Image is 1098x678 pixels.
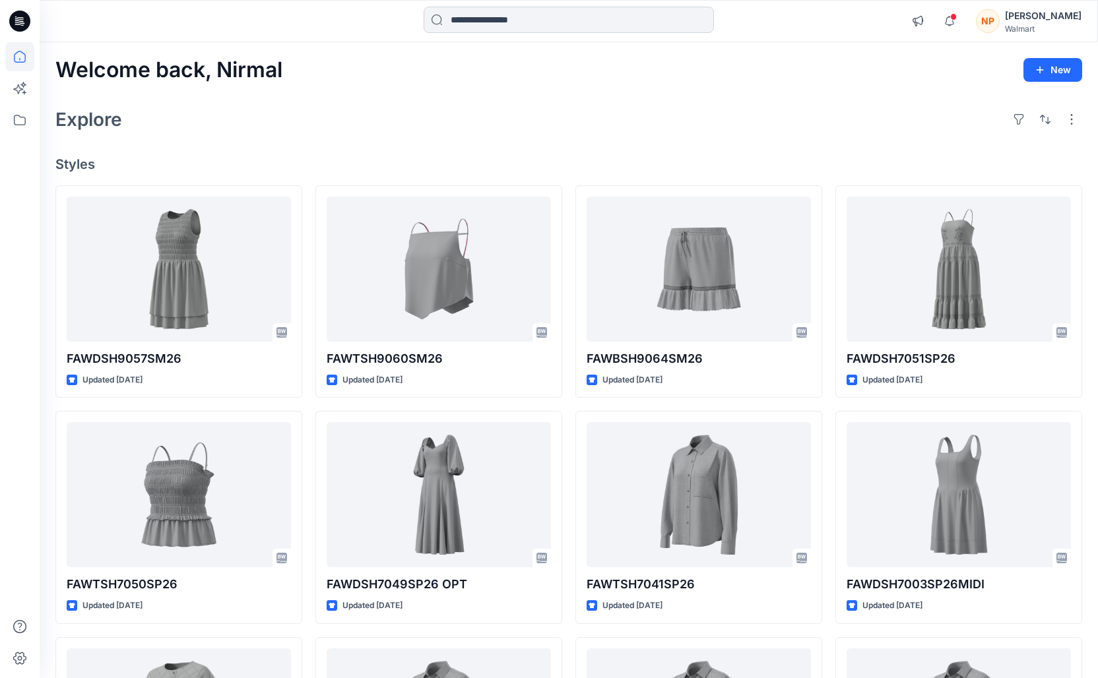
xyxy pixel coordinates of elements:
[602,599,662,613] p: Updated [DATE]
[976,9,1000,33] div: NP
[587,350,811,368] p: FAWBSH9064SM26
[847,422,1071,567] a: FAWDSH7003SP26MIDI
[55,156,1082,172] h4: Styles
[587,575,811,594] p: FAWTSH7041SP26
[327,422,551,567] a: FAWDSH7049SP26 OPT
[327,197,551,342] a: FAWTSH9060SM26
[327,350,551,368] p: FAWTSH9060SM26
[67,197,291,342] a: FAWDSH9057SM26
[55,58,282,82] h2: Welcome back, Nirmal
[587,422,811,567] a: FAWTSH7041SP26
[847,350,1071,368] p: FAWDSH7051SP26
[82,599,143,613] p: Updated [DATE]
[327,575,551,594] p: FAWDSH7049SP26 OPT
[602,373,662,387] p: Updated [DATE]
[847,575,1071,594] p: FAWDSH7003SP26MIDI
[862,373,922,387] p: Updated [DATE]
[847,197,1071,342] a: FAWDSH7051SP26
[1005,24,1082,34] div: Walmart
[67,350,291,368] p: FAWDSH9057SM26
[862,599,922,613] p: Updated [DATE]
[1023,58,1082,82] button: New
[67,422,291,567] a: FAWTSH7050SP26
[55,109,122,130] h2: Explore
[67,575,291,594] p: FAWTSH7050SP26
[342,599,403,613] p: Updated [DATE]
[1005,8,1082,24] div: [PERSON_NAME]
[82,373,143,387] p: Updated [DATE]
[587,197,811,342] a: FAWBSH9064SM26
[342,373,403,387] p: Updated [DATE]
